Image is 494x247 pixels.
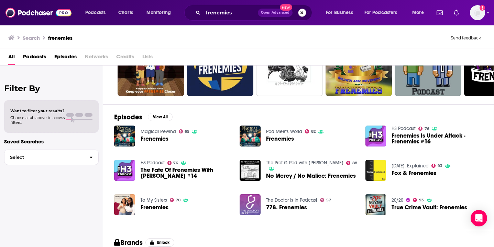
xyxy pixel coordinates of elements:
a: To My Sisters [141,197,167,203]
span: Select [4,155,84,160]
span: The Fate Of Frenemies With [PERSON_NAME] #14 [141,167,232,179]
a: 65 [179,129,190,133]
span: 57 [326,199,331,202]
span: For Business [326,8,353,17]
span: Credits [116,51,134,65]
span: New [280,4,292,11]
span: 93 [419,199,424,202]
img: True Crime Vault: Frenemies [365,194,386,215]
span: More [412,8,424,17]
div: Search podcasts, credits, & more... [191,5,319,21]
img: Fox & Frenemies [365,160,386,181]
img: User Profile [470,5,485,20]
span: 76 [173,162,178,165]
button: Open AdvancedNew [258,9,293,17]
a: 57 [320,198,331,202]
a: Frenemies [141,204,168,210]
a: The Doctor Is In Podcast [266,197,317,203]
a: 76 [418,127,429,131]
img: Frenemies [240,126,261,146]
a: All [8,51,15,65]
a: Frenemies [266,136,294,142]
a: 88 [346,161,357,165]
a: 93 [413,198,424,202]
span: 82 [311,130,316,133]
a: Magical Rewind [141,129,176,134]
span: Open Advanced [261,11,289,14]
button: open menu [142,7,180,18]
a: 778. Frenemies [266,204,307,210]
a: 82 [305,129,316,133]
a: Show notifications dropdown [451,7,462,19]
a: H3 Podcast [392,126,416,131]
a: 70 [170,198,181,202]
svg: Add a profile image [480,5,485,11]
span: 65 [185,130,189,133]
button: Send feedback [449,35,483,41]
img: No Mercy / No Malice: Frenemies [240,160,261,181]
a: Episodes [54,51,77,65]
span: 70 [176,199,180,202]
span: Frenemies [141,136,168,142]
p: Saved Searches [4,138,99,145]
a: Fox & Frenemies [392,170,436,176]
a: Pod Meets World [266,129,302,134]
img: Podchaser - Follow, Share and Rate Podcasts [6,6,72,19]
a: Today, Explained [392,163,429,169]
span: 93 [438,164,442,167]
span: Want to filter your results? [10,108,65,113]
button: open menu [321,7,362,18]
h2: Episodes [114,113,142,121]
img: 778. Frenemies [240,194,261,215]
img: The Fate Of Frenemies With Dr. Drew - Frenemies #14 [114,160,135,181]
button: open menu [407,7,432,18]
a: True Crime Vault: Frenemies [392,204,467,210]
a: The Fate Of Frenemies With Dr. Drew - Frenemies #14 [141,167,232,179]
h3: Search [23,35,40,41]
a: The Prof G Pod with Scott Galloway [266,160,343,166]
span: Podcasts [85,8,106,17]
button: Show profile menu [470,5,485,20]
a: H3 Podcast [141,160,165,166]
h2: Filter By [4,83,99,93]
span: Networks [85,51,108,65]
button: Select [4,150,99,165]
a: Frenemies [114,194,135,215]
span: Lists [142,51,153,65]
a: EpisodesView All [114,113,173,121]
span: Monitoring [146,8,171,17]
img: Frenemies Is Under Attack - Frenemies #16 [365,126,386,146]
a: Frenemies Is Under Attack - Frenemies #16 [392,133,483,144]
input: Search podcasts, credits, & more... [203,7,258,18]
a: Podcasts [23,51,46,65]
button: Unlock [145,238,175,247]
a: No Mercy / No Malice: Frenemies [266,173,356,179]
button: View All [148,113,173,121]
a: 20/20 [392,197,403,203]
h3: frenemies [48,35,73,41]
img: Frenemies [114,126,135,146]
span: Charts [118,8,133,17]
button: open menu [80,7,114,18]
span: Logged in as EvolveMKD [470,5,485,20]
a: Charts [114,7,137,18]
a: Show notifications dropdown [434,7,446,19]
a: 93 [431,164,442,168]
h2: Brands [114,238,143,247]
